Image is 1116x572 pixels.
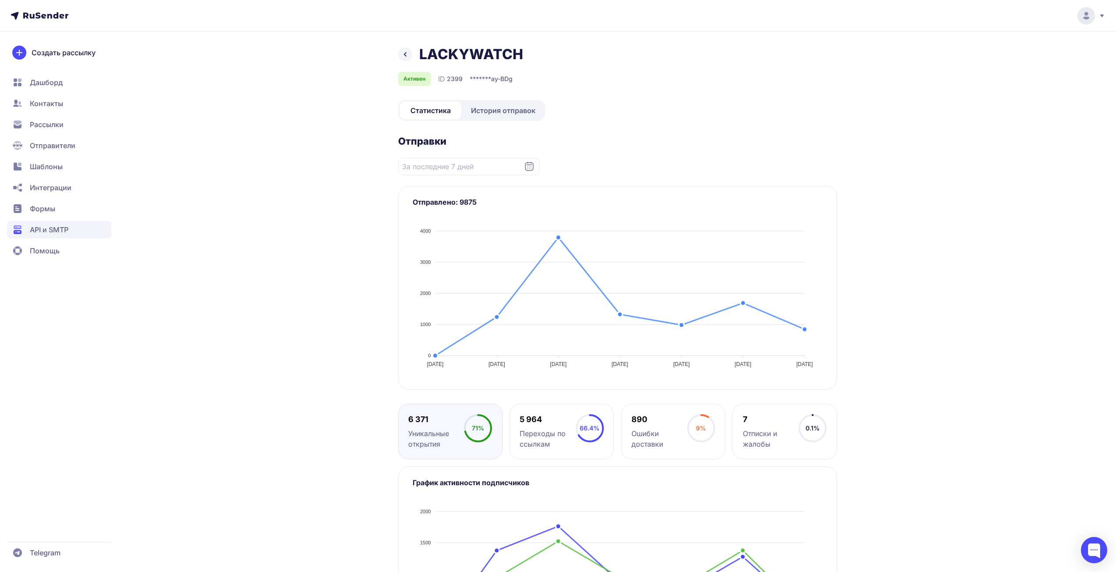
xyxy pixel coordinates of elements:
tspan: 1000 [420,322,431,327]
span: API и SMTP [30,224,68,235]
span: Отправители [30,140,75,151]
tspan: 4000 [420,228,431,234]
tspan: 0 [428,353,431,358]
tspan: 2000 [420,291,431,296]
h3: Отправлено: 9875 [413,197,823,207]
tspan: [DATE] [611,361,628,367]
span: Шаблоны [30,161,63,172]
div: Отписки и жалобы [743,428,799,449]
span: 71% [472,424,484,432]
tspan: 3000 [420,259,431,265]
tspan: 2000 [420,509,431,514]
span: Формы [30,203,55,214]
a: История отправок [463,102,543,119]
span: История отправок [471,105,535,116]
a: Telegram [7,544,111,561]
span: Рассылки [30,119,64,130]
span: Интеграции [30,182,71,193]
tspan: [DATE] [550,361,567,367]
span: Статистика [410,105,451,116]
span: Дашборд [30,77,63,88]
h1: LACKYWATCH [419,46,523,63]
h3: График активности подписчиков [413,477,823,488]
div: 6 371 [408,414,464,425]
span: 0.1% [806,424,820,432]
tspan: 1500 [420,540,431,545]
tspan: [DATE] [673,361,690,367]
div: 7 [743,414,799,425]
span: ay-BDg [491,75,513,83]
div: 5 964 [520,414,575,425]
span: Помощь [30,245,60,256]
div: Ошибки доставки [631,428,687,449]
span: 66.4% [580,424,599,432]
tspan: [DATE] [488,361,505,367]
div: ID [438,74,463,84]
span: Создать рассылку [32,47,96,58]
tspan: [DATE] [796,361,813,367]
input: Datepicker input [398,158,540,175]
span: Активен [403,75,425,82]
span: Telegram [30,547,61,558]
div: Уникальные открытия [408,428,464,449]
span: 2399 [447,75,463,83]
div: 890 [631,414,687,425]
a: Статистика [400,102,461,119]
span: 9% [696,424,706,432]
tspan: [DATE] [427,361,443,367]
h2: Отправки [398,135,837,147]
div: Переходы по ссылкам [520,428,575,449]
span: Контакты [30,98,63,109]
tspan: [DATE] [734,361,751,367]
